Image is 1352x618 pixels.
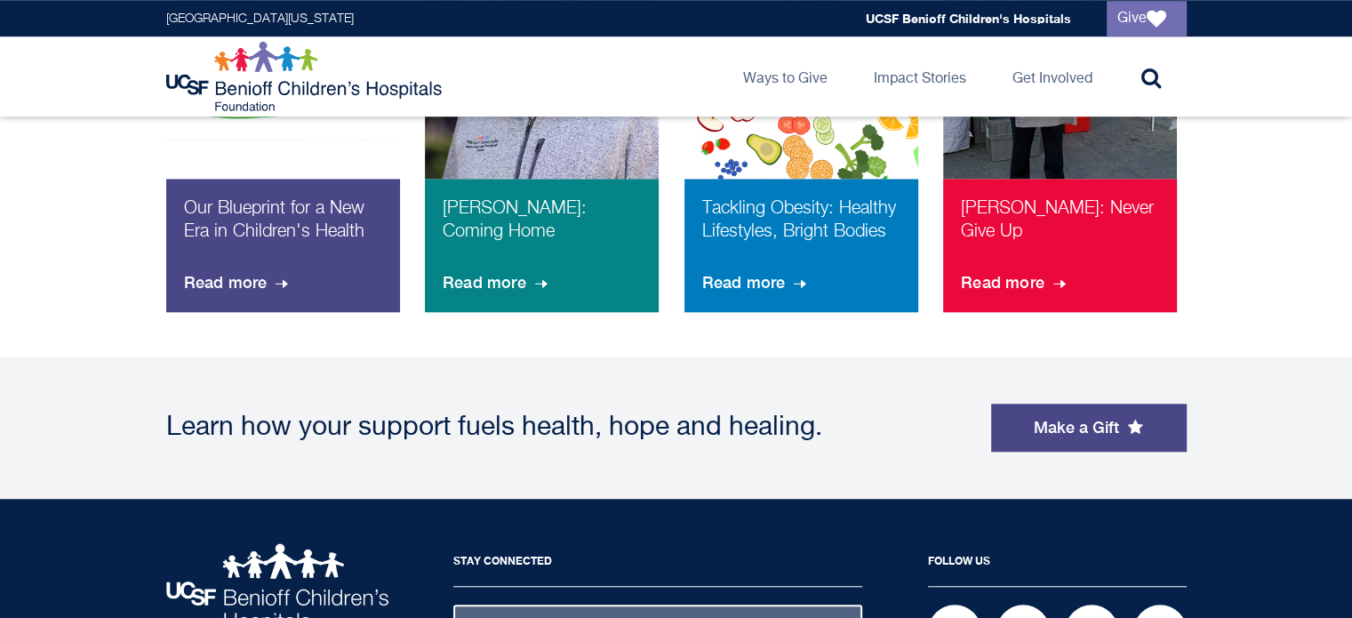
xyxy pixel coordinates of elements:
[166,41,446,112] img: Logo for UCSF Benioff Children's Hospitals Foundation
[860,36,980,116] a: Impact Stories
[184,259,292,307] span: Read more
[453,543,862,587] h2: Stay Connected
[702,259,811,307] span: Read more
[184,197,382,259] p: Our Blueprint for a New Era in Children's Health
[928,543,1187,587] h2: Follow Us
[1107,1,1187,36] a: Give
[443,197,641,259] p: [PERSON_NAME]: Coming Home
[866,11,1071,26] a: UCSF Benioff Children's Hospitals
[991,404,1187,452] a: Make a Gift
[166,12,354,25] a: [GEOGRAPHIC_DATA][US_STATE]
[961,197,1159,259] p: [PERSON_NAME]: Never Give Up
[166,414,973,441] div: Learn how your support fuels health, hope and healing.
[998,36,1107,116] a: Get Involved
[729,36,842,116] a: Ways to Give
[702,197,900,259] p: Tackling Obesity: Healthy Lifestyles, Bright Bodies
[443,259,551,307] span: Read more
[961,259,1069,307] span: Read more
